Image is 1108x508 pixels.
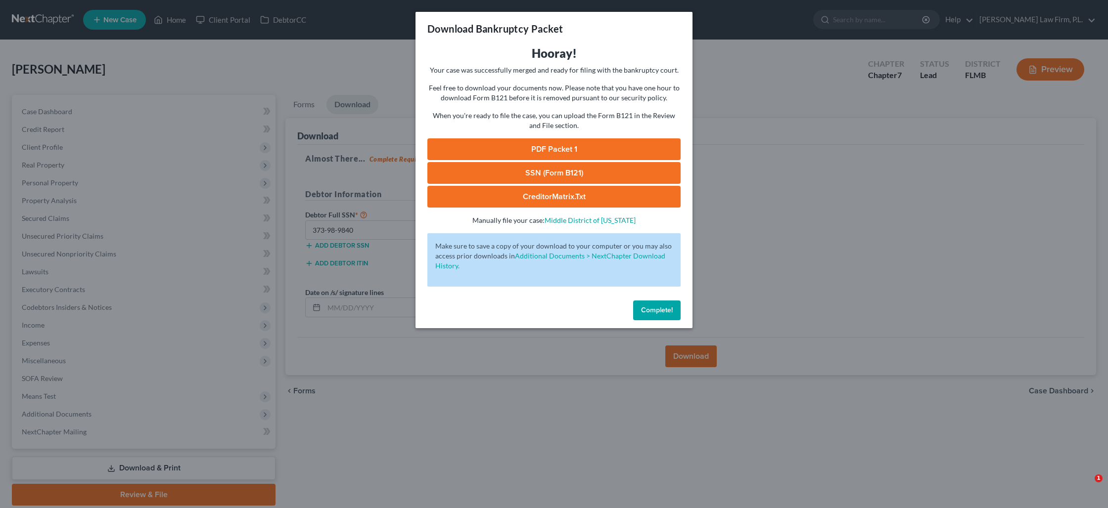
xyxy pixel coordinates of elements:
a: CreditorMatrix.txt [427,186,681,208]
p: Your case was successfully merged and ready for filing with the bankruptcy court. [427,65,681,75]
span: Complete! [641,306,673,314]
p: When you're ready to file the case, you can upload the Form B121 in the Review and File section. [427,111,681,130]
a: SSN (Form B121) [427,162,681,184]
a: Additional Documents > NextChapter Download History. [435,252,665,270]
p: Make sure to save a copy of your download to your computer or you may also access prior downloads in [435,241,673,271]
iframe: Intercom live chat [1074,474,1098,498]
a: Middle District of [US_STATE] [545,216,636,224]
a: PDF Packet 1 [427,138,681,160]
h3: Download Bankruptcy Packet [427,22,563,36]
span: 1 [1095,474,1103,482]
p: Feel free to download your documents now. Please note that you have one hour to download Form B12... [427,83,681,103]
p: Manually file your case: [427,215,681,225]
button: Complete! [633,300,681,320]
h3: Hooray! [427,45,681,61]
